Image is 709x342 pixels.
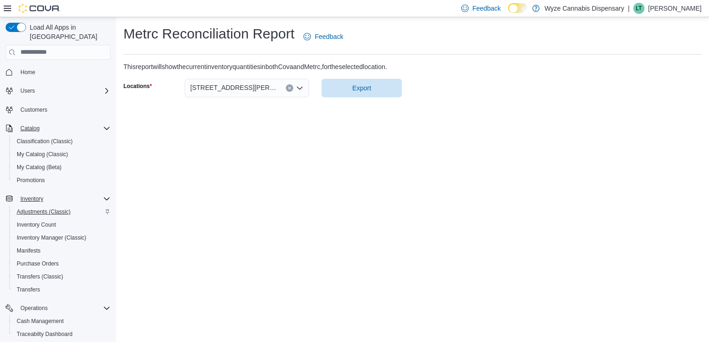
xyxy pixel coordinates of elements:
[13,271,67,282] a: Transfers (Classic)
[123,62,387,71] div: This report will show the current inventory quantities in both Cova and Metrc, for the selected l...
[9,257,114,270] button: Purchase Orders
[628,3,630,14] p: |
[20,69,35,76] span: Home
[13,162,65,173] a: My Catalog (Beta)
[13,136,110,147] span: Classification (Classic)
[13,149,72,160] a: My Catalog (Classic)
[17,67,39,78] a: Home
[9,244,114,257] button: Manifests
[13,271,110,282] span: Transfers (Classic)
[17,234,86,241] span: Inventory Manager (Classic)
[13,258,110,269] span: Purchase Orders
[13,329,76,340] a: Traceabilty Dashboard
[13,162,110,173] span: My Catalog (Beta)
[17,104,110,115] span: Customers
[17,303,52,314] button: Operations
[17,208,71,215] span: Adjustments (Classic)
[17,66,110,78] span: Home
[17,104,51,115] a: Customers
[17,193,47,204] button: Inventory
[2,302,114,315] button: Operations
[20,106,47,114] span: Customers
[9,135,114,148] button: Classification (Classic)
[17,177,45,184] span: Promotions
[13,258,63,269] a: Purchase Orders
[648,3,702,14] p: [PERSON_NAME]
[2,65,114,79] button: Home
[322,79,402,97] button: Export
[17,247,40,254] span: Manifests
[17,260,59,267] span: Purchase Orders
[17,85,39,96] button: Users
[20,125,39,132] span: Catalog
[26,23,110,41] span: Load All Apps in [GEOGRAPHIC_DATA]
[13,206,74,217] a: Adjustments (Classic)
[13,316,67,327] a: Cash Management
[13,232,90,243] a: Inventory Manager (Classic)
[9,148,114,161] button: My Catalog (Classic)
[17,286,40,293] span: Transfers
[17,151,68,158] span: My Catalog (Classic)
[9,174,114,187] button: Promotions
[13,175,49,186] a: Promotions
[9,218,114,231] button: Inventory Count
[296,84,303,92] button: Open list of options
[544,3,624,14] p: Wyze Cannabis Dispensary
[17,303,110,314] span: Operations
[17,193,110,204] span: Inventory
[9,328,114,341] button: Traceabilty Dashboard
[13,245,44,256] a: Manifests
[13,284,110,295] span: Transfers
[17,123,43,134] button: Catalog
[2,103,114,116] button: Customers
[9,270,114,283] button: Transfers (Classic)
[17,123,110,134] span: Catalog
[13,136,77,147] a: Classification (Classic)
[300,27,347,46] a: Feedback
[9,283,114,296] button: Transfers
[17,330,72,338] span: Traceabilty Dashboard
[2,122,114,135] button: Catalog
[123,82,152,90] label: Locations
[13,245,110,256] span: Manifests
[13,219,110,230] span: Inventory Count
[2,84,114,97] button: Users
[352,83,371,93] span: Export
[2,192,114,205] button: Inventory
[17,317,64,325] span: Cash Management
[13,206,110,217] span: Adjustments (Classic)
[633,3,645,14] div: Lucas Todd
[9,205,114,218] button: Adjustments (Classic)
[9,315,114,328] button: Cash Management
[315,32,343,41] span: Feedback
[13,149,110,160] span: My Catalog (Classic)
[20,195,43,203] span: Inventory
[17,164,62,171] span: My Catalog (Beta)
[286,84,293,92] button: Clear input
[20,304,48,312] span: Operations
[9,161,114,174] button: My Catalog (Beta)
[13,232,110,243] span: Inventory Manager (Classic)
[17,85,110,96] span: Users
[472,4,501,13] span: Feedback
[508,3,528,13] input: Dark Mode
[19,4,60,13] img: Cova
[20,87,35,95] span: Users
[9,231,114,244] button: Inventory Manager (Classic)
[13,284,44,295] a: Transfers
[17,138,73,145] span: Classification (Classic)
[13,329,110,340] span: Traceabilty Dashboard
[17,273,63,280] span: Transfers (Classic)
[13,175,110,186] span: Promotions
[13,219,60,230] a: Inventory Count
[636,3,642,14] span: LT
[13,316,110,327] span: Cash Management
[190,82,277,93] span: [STREET_ADDRESS][PERSON_NAME]
[123,25,294,43] h1: Metrc Reconciliation Report
[17,221,56,228] span: Inventory Count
